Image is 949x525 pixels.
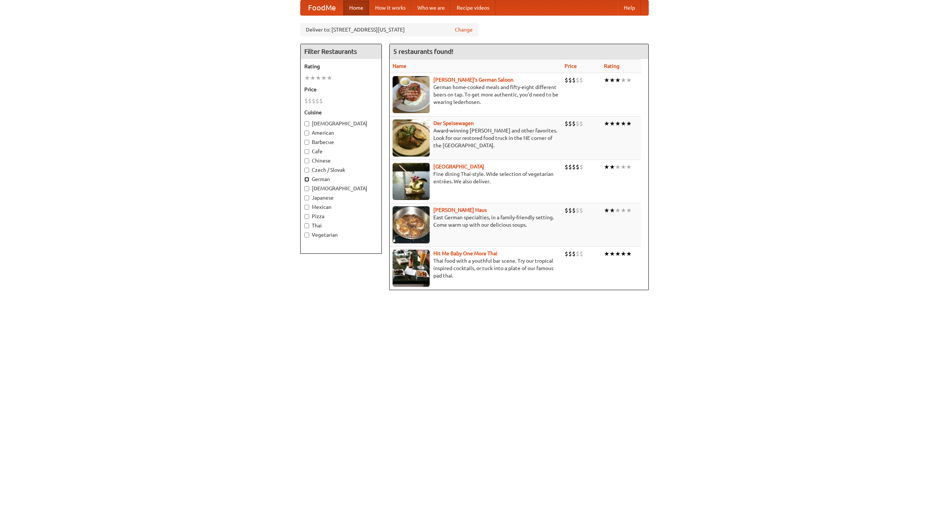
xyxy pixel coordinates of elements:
a: How it works [369,0,411,15]
li: $ [572,76,576,84]
li: $ [565,119,568,128]
li: ★ [615,250,621,258]
li: ★ [615,119,621,128]
li: ★ [609,119,615,128]
li: $ [572,119,576,128]
input: Cafe [304,149,309,154]
label: Barbecue [304,138,378,146]
label: American [304,129,378,137]
li: ★ [604,119,609,128]
li: $ [568,250,572,258]
li: $ [579,250,583,258]
label: Vegetarian [304,231,378,239]
img: speisewagen.jpg [393,119,430,157]
li: $ [568,76,572,84]
li: ★ [609,206,615,214]
label: Czech / Slovak [304,166,378,174]
li: $ [572,206,576,214]
li: ★ [626,206,632,214]
li: $ [308,97,312,105]
li: $ [579,119,583,128]
h5: Rating [304,63,378,70]
input: Mexican [304,205,309,210]
a: Name [393,63,406,69]
h5: Cuisine [304,109,378,116]
li: ★ [621,76,626,84]
a: Hit Me Baby One More Thai [433,250,497,256]
li: $ [565,76,568,84]
li: ★ [604,76,609,84]
h4: Filter Restaurants [301,44,381,59]
li: $ [315,97,319,105]
li: $ [576,119,579,128]
a: Der Speisewagen [433,120,474,126]
li: ★ [621,163,626,171]
label: [DEMOGRAPHIC_DATA] [304,120,378,127]
label: German [304,175,378,183]
li: ★ [626,163,632,171]
label: [DEMOGRAPHIC_DATA] [304,185,378,192]
input: American [304,131,309,135]
p: German home-cooked meals and fifty-eight different beers on tap. To get more authentic, you'd nee... [393,83,559,106]
li: $ [579,163,583,171]
p: Fine dining Thai-style. Wide selection of vegetarian entrées. We also deliver. [393,170,559,185]
li: $ [579,76,583,84]
input: [DEMOGRAPHIC_DATA] [304,121,309,126]
label: Thai [304,222,378,229]
li: $ [576,76,579,84]
img: babythai.jpg [393,250,430,287]
img: esthers.jpg [393,76,430,113]
li: ★ [621,119,626,128]
label: Pizza [304,213,378,220]
li: $ [568,163,572,171]
li: ★ [604,163,609,171]
li: ★ [609,250,615,258]
a: [GEOGRAPHIC_DATA] [433,164,484,170]
li: $ [568,206,572,214]
div: Deliver to: [STREET_ADDRESS][US_STATE] [300,23,478,36]
input: Czech / Slovak [304,168,309,173]
label: Chinese [304,157,378,164]
label: Japanese [304,194,378,201]
li: ★ [615,76,621,84]
li: ★ [327,74,332,82]
a: Home [343,0,369,15]
li: $ [319,97,323,105]
li: ★ [626,250,632,258]
input: German [304,177,309,182]
li: ★ [609,76,615,84]
li: $ [576,250,579,258]
li: $ [304,97,308,105]
a: [PERSON_NAME]'s German Saloon [433,77,513,83]
li: $ [572,250,576,258]
li: ★ [615,163,621,171]
h5: Price [304,86,378,93]
input: Chinese [304,158,309,163]
input: Barbecue [304,140,309,145]
a: Help [618,0,641,15]
li: $ [572,163,576,171]
li: ★ [315,74,321,82]
a: Rating [604,63,619,69]
li: ★ [615,206,621,214]
p: Thai food with a youthful bar scene. Try our tropical inspired cocktails, or tuck into a plate of... [393,257,559,279]
li: $ [568,119,572,128]
li: ★ [626,119,632,128]
li: ★ [321,74,327,82]
li: ★ [609,163,615,171]
li: $ [576,163,579,171]
li: $ [565,163,568,171]
input: Pizza [304,214,309,219]
li: ★ [621,250,626,258]
li: ★ [310,74,315,82]
li: $ [576,206,579,214]
a: [PERSON_NAME] Haus [433,207,487,213]
li: $ [565,250,568,258]
li: ★ [304,74,310,82]
li: ★ [604,206,609,214]
li: $ [579,206,583,214]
